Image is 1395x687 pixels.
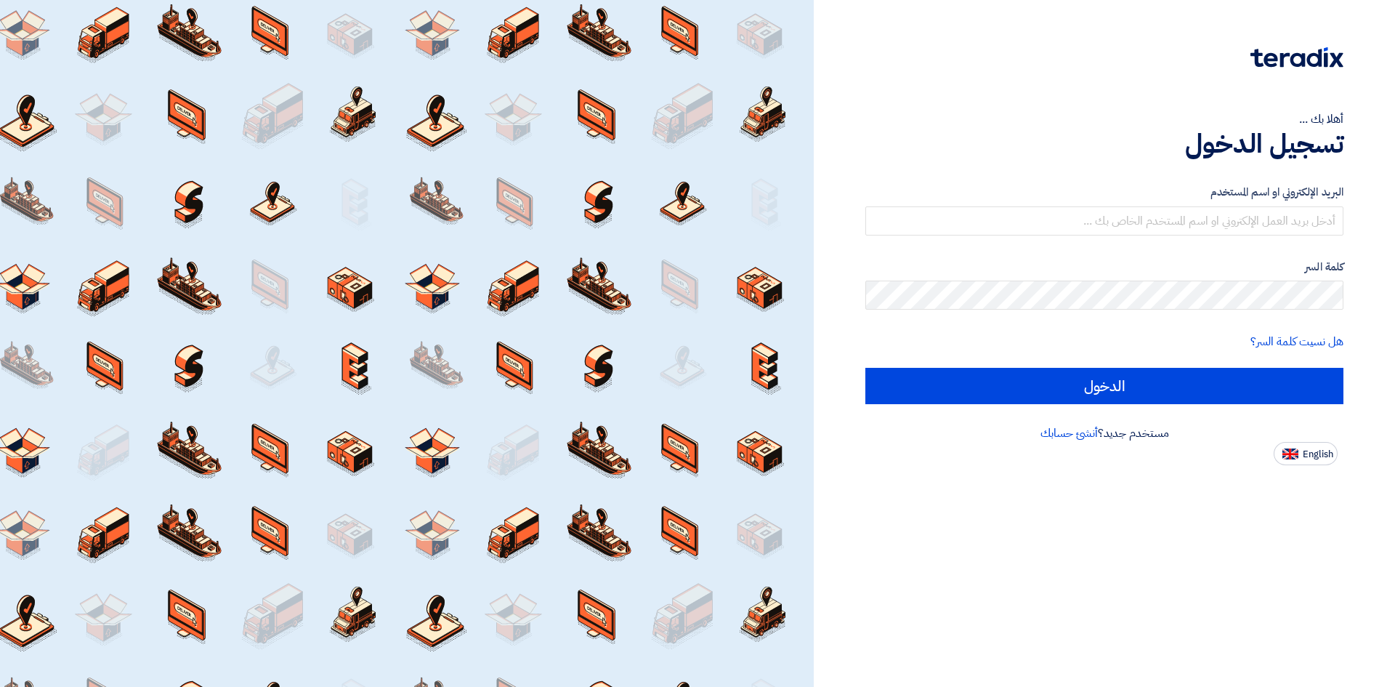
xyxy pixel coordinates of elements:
input: أدخل بريد العمل الإلكتروني او اسم المستخدم الخاص بك ... [865,206,1343,236]
a: أنشئ حسابك [1040,425,1098,442]
label: البريد الإلكتروني او اسم المستخدم [865,184,1343,201]
button: English [1274,442,1338,465]
img: en-US.png [1282,449,1298,459]
img: Teradix logo [1250,47,1343,68]
div: مستخدم جديد؟ [865,425,1343,442]
label: كلمة السر [865,259,1343,276]
input: الدخول [865,368,1343,404]
span: English [1303,449,1333,459]
a: هل نسيت كلمة السر؟ [1250,333,1343,350]
div: أهلا بك ... [865,111,1343,128]
h1: تسجيل الدخول [865,128,1343,160]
